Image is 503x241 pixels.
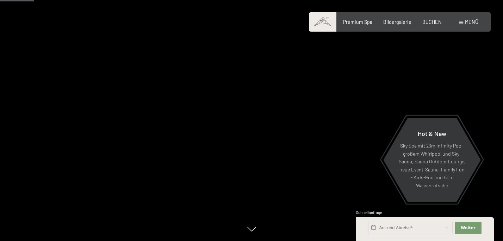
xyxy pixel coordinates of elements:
span: Weiter [461,225,476,231]
button: Weiter [455,222,482,234]
p: Sky Spa mit 23m Infinity Pool, großem Whirlpool und Sky-Sauna, Sauna Outdoor Lounge, neue Event-S... [398,142,466,190]
a: Bildergalerie [383,19,411,25]
span: Menü [465,19,478,25]
span: Schnellanfrage [356,210,382,215]
span: Hot & New [418,130,446,137]
a: Premium Spa [343,19,372,25]
a: BUCHEN [422,19,442,25]
a: Hot & New Sky Spa mit 23m Infinity Pool, großem Whirlpool und Sky-Sauna, Sauna Outdoor Lounge, ne... [383,117,481,202]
